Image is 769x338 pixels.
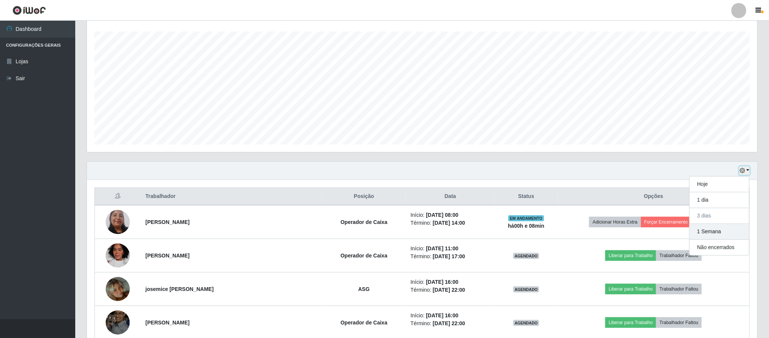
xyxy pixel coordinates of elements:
time: [DATE] 22:00 [433,287,465,293]
span: AGENDADO [513,320,540,326]
button: Liberar para Trabalho [605,284,656,294]
strong: [PERSON_NAME] [146,253,190,259]
img: 1701346720849.jpeg [106,196,130,247]
button: 1 dia [690,192,749,208]
button: Trabalhador Faltou [656,284,702,294]
time: [DATE] 17:00 [433,253,465,259]
li: Término: [410,286,490,294]
img: 1742965437986.jpeg [106,241,130,271]
button: Trabalhador Faltou [656,317,702,328]
button: Liberar para Trabalho [605,317,656,328]
th: Posição [322,188,406,206]
strong: há 00 h e 08 min [508,223,544,229]
button: 3 dias [690,208,749,224]
th: Data [406,188,495,206]
time: [DATE] 16:00 [426,312,458,318]
strong: ASG [358,286,369,292]
time: [DATE] 11:00 [426,245,458,251]
strong: josemice [PERSON_NAME] [146,286,214,292]
img: 1741955562946.jpeg [106,268,130,311]
button: Hoje [690,177,749,192]
button: Liberar para Trabalho [605,250,656,261]
strong: [PERSON_NAME] [146,219,190,225]
li: Início: [410,312,490,320]
li: Início: [410,245,490,253]
th: Trabalhador [141,188,322,206]
strong: Operador de Caixa [340,219,388,225]
span: AGENDADO [513,253,540,259]
th: Opções [558,188,750,206]
span: EM ANDAMENTO [508,215,544,221]
button: Adicionar Horas Extra [589,217,641,227]
li: Término: [410,253,490,260]
button: 1 Semana [690,224,749,240]
time: [DATE] 08:00 [426,212,458,218]
strong: Operador de Caixa [340,320,388,326]
time: [DATE] 14:00 [433,220,465,226]
li: Início: [410,211,490,219]
button: Não encerrados [690,240,749,255]
img: CoreUI Logo [12,6,46,15]
time: [DATE] 16:00 [426,279,458,285]
button: Trabalhador Faltou [656,250,702,261]
li: Início: [410,278,490,286]
strong: [PERSON_NAME] [146,320,190,326]
strong: Operador de Caixa [340,253,388,259]
th: Status [495,188,558,206]
li: Término: [410,219,490,227]
span: AGENDADO [513,286,540,292]
li: Término: [410,320,490,327]
time: [DATE] 22:00 [433,320,465,326]
button: Forçar Encerramento [641,217,691,227]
